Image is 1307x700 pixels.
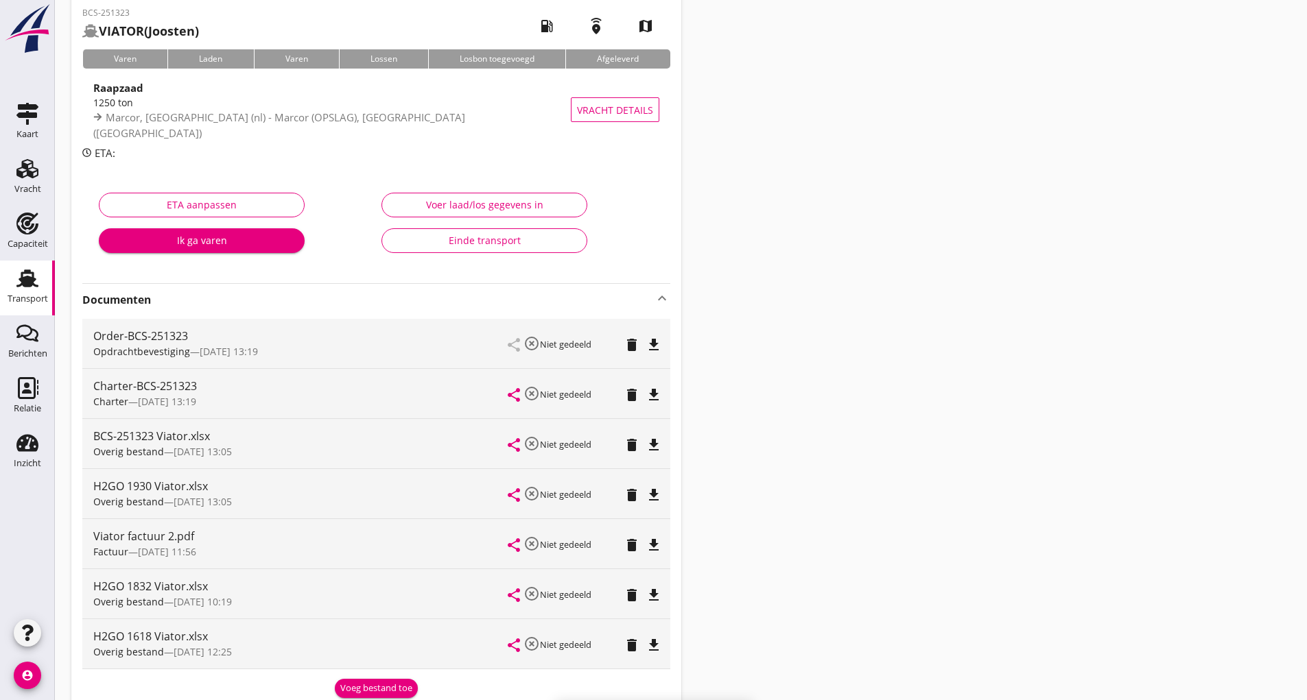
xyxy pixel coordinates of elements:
[8,349,47,358] div: Berichten
[99,23,144,39] strong: VIATOR
[174,445,232,458] span: [DATE] 13:05
[93,378,508,394] div: Charter-BCS-251323
[646,637,662,653] i: file_download
[82,7,199,19] p: BCS-251323
[654,290,670,306] i: keyboard_arrow_up
[624,537,640,553] i: delete
[93,595,164,608] span: Overig bestand
[93,544,508,559] div: —
[93,644,508,659] div: —
[624,487,640,503] i: delete
[565,49,670,69] div: Afgeleverd
[523,636,540,652] i: highlight_off
[339,49,428,69] div: Lossen
[93,395,128,408] span: Charter
[93,345,190,358] span: Opdrachtbevestiging
[138,545,196,558] span: [DATE] 11:56
[646,587,662,603] i: file_download
[528,7,566,45] i: local_gas_station
[646,437,662,453] i: file_download
[174,645,232,658] span: [DATE] 12:25
[110,233,294,248] div: Ik ga varen
[95,146,115,160] span: ETA:
[14,184,41,193] div: Vracht
[14,459,41,468] div: Inzicht
[381,193,587,217] button: Voer laad/los gegevens in
[340,681,412,695] div: Voeg bestand toe
[174,595,232,608] span: [DATE] 10:19
[626,7,665,45] i: map
[93,494,508,509] div: —
[506,387,522,403] i: share
[624,387,640,403] i: delete
[93,495,164,508] span: Overig bestand
[93,528,508,544] div: Viator factuur 2.pdf
[138,395,196,408] span: [DATE] 13:19
[93,478,508,494] div: H2GO 1930 Viator.xlsx
[93,545,128,558] span: Factuur
[646,387,662,403] i: file_download
[540,338,591,350] small: Niet gedeeld
[506,437,522,453] i: share
[393,233,576,248] div: Einde transport
[577,7,615,45] i: emergency_share
[523,586,540,602] i: highlight_off
[82,80,670,140] a: Raapzaad1250 tonMarcor, [GEOGRAPHIC_DATA] (nl) - Marcor (OPSLAG), [GEOGRAPHIC_DATA] ([GEOGRAPHIC_...
[506,637,522,653] i: share
[393,197,576,212] div: Voer laad/los gegevens in
[93,81,143,95] strong: Raapzaad
[381,228,587,253] button: Einde transport
[8,294,48,303] div: Transport
[506,587,522,603] i: share
[428,49,565,69] div: Losbon toegevoegd
[93,578,508,594] div: H2GO 1832 Viator.xlsx
[523,335,540,352] i: highlight_off
[174,495,232,508] span: [DATE] 13:05
[82,22,199,40] h2: (Joosten)
[8,239,48,248] div: Capaciteit
[540,638,591,651] small: Niet gedeeld
[99,193,305,217] button: ETA aanpassen
[14,404,41,413] div: Relatie
[3,3,52,54] img: logo-small.a267ee39.svg
[16,130,38,138] div: Kaart
[523,535,540,552] i: highlight_off
[93,594,508,609] div: —
[93,628,508,644] div: H2GO 1618 Viator.xlsx
[646,337,662,353] i: file_download
[93,444,508,459] div: —
[254,49,339,69] div: Varen
[646,537,662,553] i: file_download
[200,345,258,358] span: [DATE] 13:19
[110,197,293,212] div: ETA aanpassen
[646,487,662,503] i: file_download
[523,435,540,452] i: highlight_off
[540,488,591,500] small: Niet gedeeld
[624,437,640,453] i: delete
[540,588,591,601] small: Niet gedeeld
[506,487,522,503] i: share
[577,103,653,117] span: Vracht details
[506,537,522,553] i: share
[624,337,640,353] i: delete
[624,587,640,603] i: delete
[82,49,167,69] div: Varen
[335,679,418,698] button: Voeg bestand toe
[523,385,540,402] i: highlight_off
[167,49,253,69] div: Laden
[99,228,305,253] button: Ik ga varen
[540,388,591,400] small: Niet gedeeld
[93,95,572,110] div: 1250 ton
[93,645,164,658] span: Overig bestand
[14,662,41,689] i: account_circle
[540,538,591,551] small: Niet gedeeld
[93,445,164,458] span: Overig bestand
[93,428,508,444] div: BCS-251323 Viator.xlsx
[93,394,508,409] div: —
[93,344,508,359] div: —
[624,637,640,653] i: delete
[93,110,465,140] span: Marcor, [GEOGRAPHIC_DATA] (nl) - Marcor (OPSLAG), [GEOGRAPHIC_DATA] ([GEOGRAPHIC_DATA])
[540,438,591,450] small: Niet gedeeld
[93,328,508,344] div: Order-BCS-251323
[523,485,540,502] i: highlight_off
